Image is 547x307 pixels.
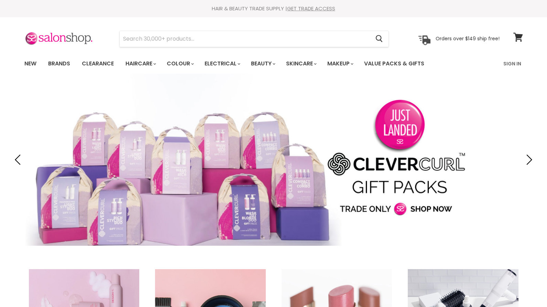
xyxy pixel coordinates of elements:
a: Makeup [322,56,358,71]
div: HAIR & BEAUTY TRADE SUPPLY | [16,5,532,12]
form: Product [119,31,389,47]
input: Search [120,31,370,47]
li: Page dot 1 [261,235,263,238]
li: Page dot 3 [276,235,278,238]
a: Colour [162,56,198,71]
a: Value Packs & Gifts [359,56,429,71]
button: Next [521,153,535,167]
a: Haircare [120,56,160,71]
a: GET TRADE ACCESS [287,5,335,12]
a: Skincare [281,56,321,71]
li: Page dot 4 [284,235,286,238]
a: Clearance [77,56,119,71]
a: Electrical [199,56,244,71]
p: Orders over $149 ship free! [436,35,500,42]
nav: Main [16,54,532,74]
li: Page dot 2 [269,235,271,238]
ul: Main menu [19,54,464,74]
button: Previous [12,153,26,167]
a: New [19,56,42,71]
iframe: Gorgias live chat messenger [513,275,540,300]
a: Sign In [499,56,525,71]
a: Beauty [246,56,280,71]
a: Brands [43,56,75,71]
button: Search [370,31,389,47]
